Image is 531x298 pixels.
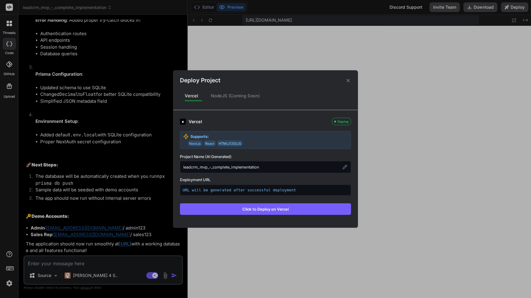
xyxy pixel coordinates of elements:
div: Vercel [189,118,329,125]
h2: Deploy Project [180,76,220,85]
div: leadcrm_mvp_-_complete_implementation [180,161,351,173]
strong: Supports: [190,134,209,139]
div: NodeJS (Coming Soon) [206,90,265,102]
span: HTML/CSS/JS [217,140,243,146]
p: URL will be generated after successful deployment [183,187,348,193]
label: Deployment URL [180,177,351,183]
div: Deploy [332,118,351,125]
button: Edit project name [341,164,348,170]
label: Project Name (AI Generated) [180,154,351,160]
button: Click to Deploy on Vercel [180,203,351,215]
img: logo [180,119,186,124]
span: React [204,140,216,146]
div: Vercel [180,90,203,102]
span: Next.js [188,140,202,146]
